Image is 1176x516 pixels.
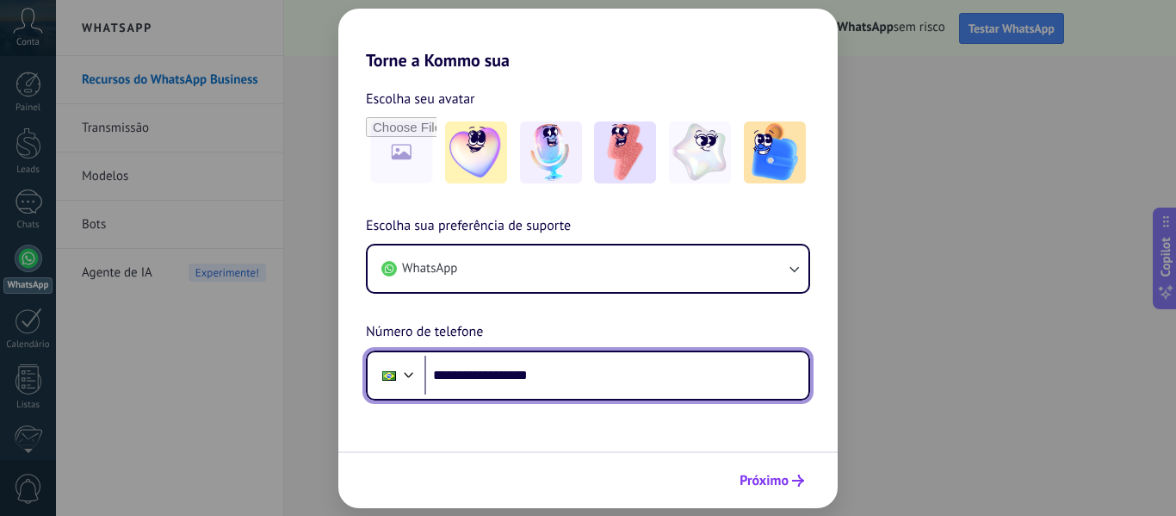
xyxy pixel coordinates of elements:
[740,475,789,487] span: Próximo
[366,215,571,238] span: Escolha sua preferência de suporte
[732,466,812,495] button: Próximo
[373,357,405,394] div: Brazil: + 55
[368,246,808,292] button: WhatsApp
[520,121,582,183] img: -2.jpeg
[594,121,656,183] img: -3.jpeg
[669,121,731,183] img: -4.jpeg
[366,88,475,110] span: Escolha seu avatar
[445,121,507,183] img: -1.jpeg
[744,121,806,183] img: -5.jpeg
[366,321,483,344] span: Número de telefone
[402,260,457,277] span: WhatsApp
[338,9,838,71] h2: Torne a Kommo sua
